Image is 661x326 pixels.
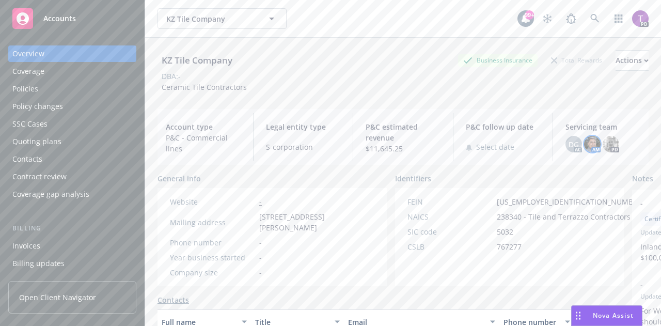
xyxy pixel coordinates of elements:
[170,252,255,263] div: Year business started
[259,252,262,263] span: -
[407,196,493,207] div: FEIN
[166,121,241,132] span: Account type
[12,133,61,150] div: Quoting plans
[259,197,262,207] a: -
[8,45,136,62] a: Overview
[12,45,44,62] div: Overview
[162,82,247,92] span: Ceramic Tile Contractors
[366,143,440,154] span: $11,645.25
[608,8,629,29] a: Switch app
[12,238,40,254] div: Invoices
[8,223,136,234] div: Billing
[170,237,255,248] div: Phone number
[497,241,522,252] span: 767277
[546,54,607,67] div: Total Rewards
[525,10,534,20] div: 99+
[8,63,136,80] a: Coverage
[12,81,38,97] div: Policies
[497,226,513,237] span: 5032
[158,294,189,305] a: Contacts
[407,241,493,252] div: CSLB
[458,54,538,67] div: Business Insurance
[166,132,241,154] span: P&C - Commercial lines
[395,173,431,184] span: Identifiers
[8,4,136,33] a: Accounts
[632,10,649,27] img: photo
[466,121,541,132] span: P&C follow up date
[8,238,136,254] a: Invoices
[616,51,649,70] div: Actions
[170,196,255,207] div: Website
[12,255,65,272] div: Billing updates
[266,121,341,132] span: Legal entity type
[8,168,136,185] a: Contract review
[8,81,136,97] a: Policies
[158,173,201,184] span: General info
[585,8,605,29] a: Search
[266,142,341,152] span: S-corporation
[8,186,136,203] a: Coverage gap analysis
[565,121,640,132] span: Servicing team
[407,211,493,222] div: NAICS
[43,14,76,23] span: Accounts
[8,116,136,132] a: SSC Cases
[12,151,42,167] div: Contacts
[407,226,493,237] div: SIC code
[166,13,256,24] span: KZ Tile Company
[12,63,44,80] div: Coverage
[12,98,63,115] div: Policy changes
[259,267,262,278] span: -
[497,211,631,222] span: 238340 - Tile and Terrazzo Contractors
[8,133,136,150] a: Quoting plans
[616,50,649,71] button: Actions
[366,121,440,143] span: P&C estimated revenue
[8,151,136,167] a: Contacts
[476,142,514,152] span: Select date
[593,311,634,320] span: Nova Assist
[569,139,579,150] span: DG
[497,196,644,207] span: [US_EMPLOYER_IDENTIFICATION_NUMBER]
[259,211,374,233] span: [STREET_ADDRESS][PERSON_NAME]
[537,8,558,29] a: Stop snowing
[571,305,642,326] button: Nova Assist
[12,116,48,132] div: SSC Cases
[19,292,96,303] span: Open Client Navigator
[603,136,619,152] img: photo
[12,186,89,203] div: Coverage gap analysis
[158,8,287,29] button: KZ Tile Company
[158,54,237,67] div: KZ Tile Company
[170,267,255,278] div: Company size
[8,255,136,272] a: Billing updates
[572,306,585,325] div: Drag to move
[170,217,255,228] div: Mailing address
[8,98,136,115] a: Policy changes
[561,8,581,29] a: Report a Bug
[162,71,181,82] div: DBA: -
[584,136,601,152] img: photo
[632,173,653,185] span: Notes
[12,168,67,185] div: Contract review
[259,237,262,248] span: -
